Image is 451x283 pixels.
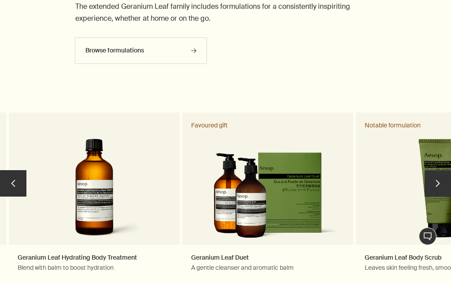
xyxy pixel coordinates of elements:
[75,37,207,64] a: Browse formulations
[182,112,353,281] a: Geranium Leaf DuetA gentle cleanser and aromatic balmGeranium Leaf Duet in outer carton Favoured ...
[75,0,376,24] p: The extended Geranium Leaf family includes formulations for a consistently inspiriting experience...
[425,170,451,197] button: next slide
[419,227,436,245] button: Live Assistance
[9,112,180,281] a: Geranium Leaf Hydrating Body TreatmentBlend with balm to boost hydrationGeranium Leaf Hydrating B...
